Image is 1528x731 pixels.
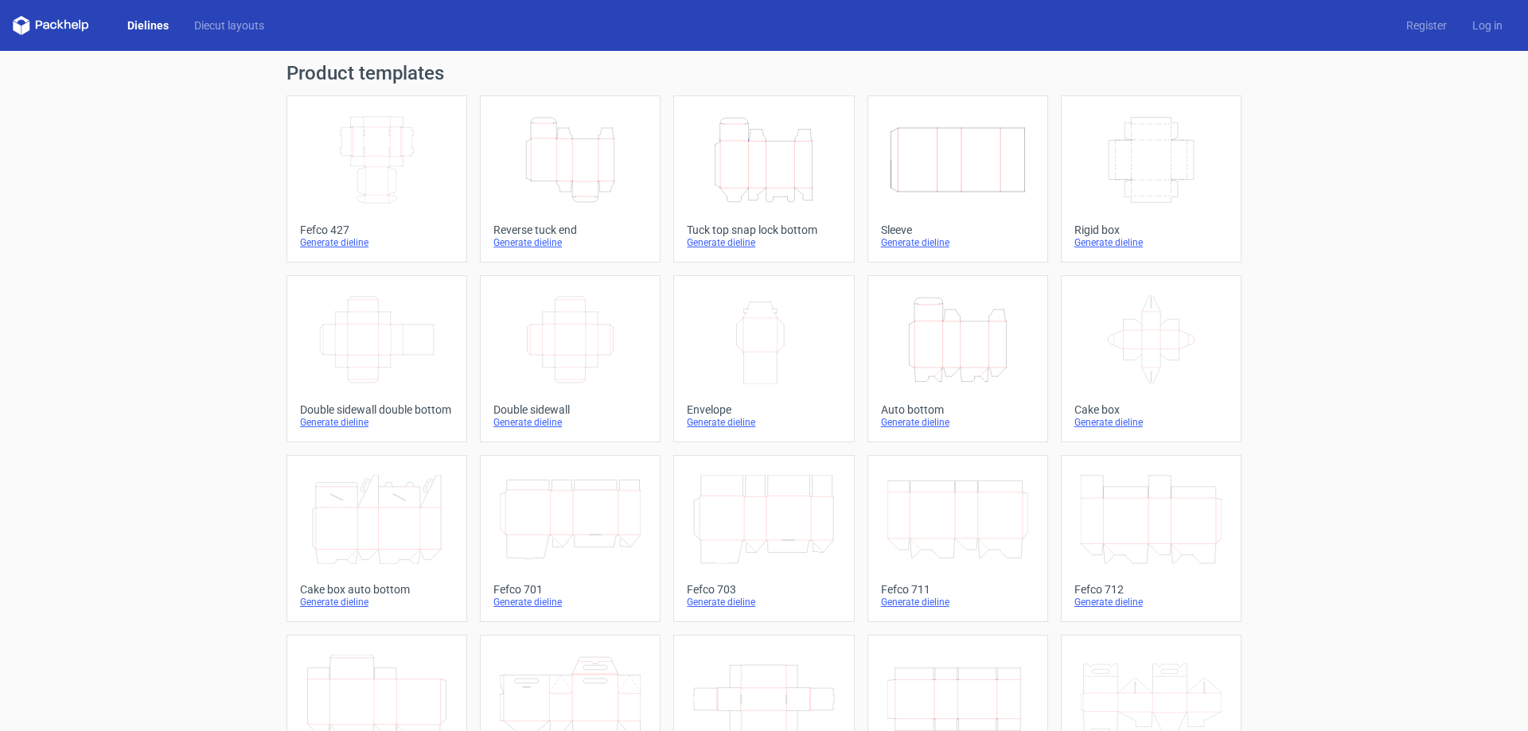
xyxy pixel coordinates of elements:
[300,583,454,596] div: Cake box auto bottom
[687,583,840,596] div: Fefco 703
[300,224,454,236] div: Fefco 427
[687,236,840,249] div: Generate dieline
[493,596,647,609] div: Generate dieline
[1061,275,1241,442] a: Cake boxGenerate dieline
[1061,455,1241,622] a: Fefco 712Generate dieline
[1061,95,1241,262] a: Rigid boxGenerate dieline
[300,416,454,429] div: Generate dieline
[881,596,1035,609] div: Generate dieline
[1394,17,1460,33] a: Register
[286,275,467,442] a: Double sidewall double bottomGenerate dieline
[480,455,661,622] a: Fefco 701Generate dieline
[687,224,840,236] div: Tuck top snap lock bottom
[867,95,1048,262] a: SleeveGenerate dieline
[493,403,647,416] div: Double sidewall
[881,416,1035,429] div: Generate dieline
[1074,596,1228,609] div: Generate dieline
[687,416,840,429] div: Generate dieline
[1460,17,1515,33] a: Log in
[687,403,840,416] div: Envelope
[673,275,854,442] a: EnvelopeGenerate dieline
[867,275,1048,442] a: Auto bottomGenerate dieline
[300,403,454,416] div: Double sidewall double bottom
[1074,224,1228,236] div: Rigid box
[1074,236,1228,249] div: Generate dieline
[881,583,1035,596] div: Fefco 711
[673,455,854,622] a: Fefco 703Generate dieline
[1074,416,1228,429] div: Generate dieline
[286,95,467,262] a: Fefco 427Generate dieline
[286,64,1241,83] h1: Product templates
[480,275,661,442] a: Double sidewallGenerate dieline
[115,17,181,33] a: Dielines
[1074,403,1228,416] div: Cake box
[881,236,1035,249] div: Generate dieline
[881,224,1035,236] div: Sleeve
[300,236,454,249] div: Generate dieline
[181,17,277,33] a: Diecut layouts
[286,455,467,622] a: Cake box auto bottomGenerate dieline
[867,455,1048,622] a: Fefco 711Generate dieline
[493,416,647,429] div: Generate dieline
[493,583,647,596] div: Fefco 701
[493,236,647,249] div: Generate dieline
[687,596,840,609] div: Generate dieline
[1074,583,1228,596] div: Fefco 712
[300,596,454,609] div: Generate dieline
[480,95,661,262] a: Reverse tuck endGenerate dieline
[493,224,647,236] div: Reverse tuck end
[881,403,1035,416] div: Auto bottom
[673,95,854,262] a: Tuck top snap lock bottomGenerate dieline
